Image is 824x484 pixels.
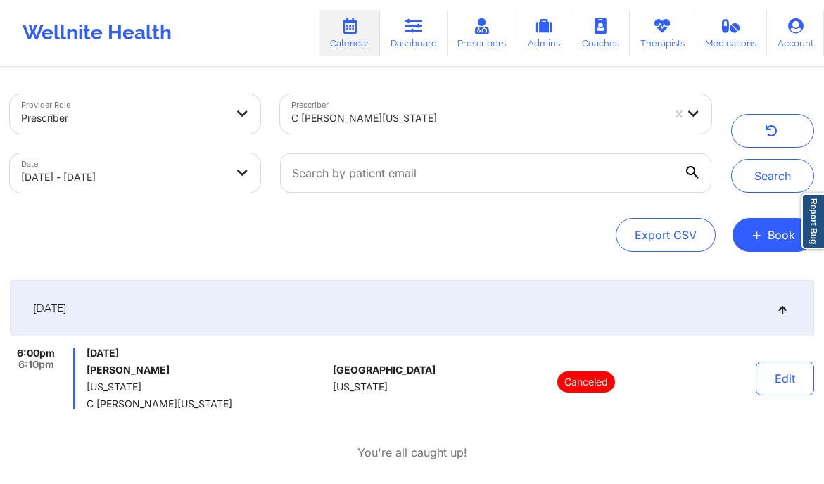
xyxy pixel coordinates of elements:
[280,153,711,193] input: Search by patient email
[448,10,517,56] a: Prescribers
[87,348,327,359] span: [DATE]
[731,159,814,193] button: Search
[87,381,327,393] span: [US_STATE]
[291,103,662,134] div: C [PERSON_NAME][US_STATE]
[333,364,436,376] span: [GEOGRAPHIC_DATA]
[21,162,226,193] div: [DATE] - [DATE]
[733,218,814,252] button: +Book
[87,364,327,376] h6: [PERSON_NAME]
[630,10,695,56] a: Therapists
[557,371,615,393] p: Canceled
[801,193,824,249] a: Report Bug
[756,362,814,395] button: Edit
[18,359,54,370] span: 6:10pm
[333,381,388,393] span: [US_STATE]
[21,103,226,134] div: Prescriber
[87,398,327,409] span: C [PERSON_NAME][US_STATE]
[33,301,66,315] span: [DATE]
[767,10,824,56] a: Account
[752,231,762,238] span: +
[516,10,571,56] a: Admins
[17,348,55,359] span: 6:00pm
[695,10,768,56] a: Medications
[319,10,380,56] a: Calendar
[357,445,467,461] p: You're all caught up!
[616,218,716,252] button: Export CSV
[380,10,448,56] a: Dashboard
[571,10,630,56] a: Coaches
